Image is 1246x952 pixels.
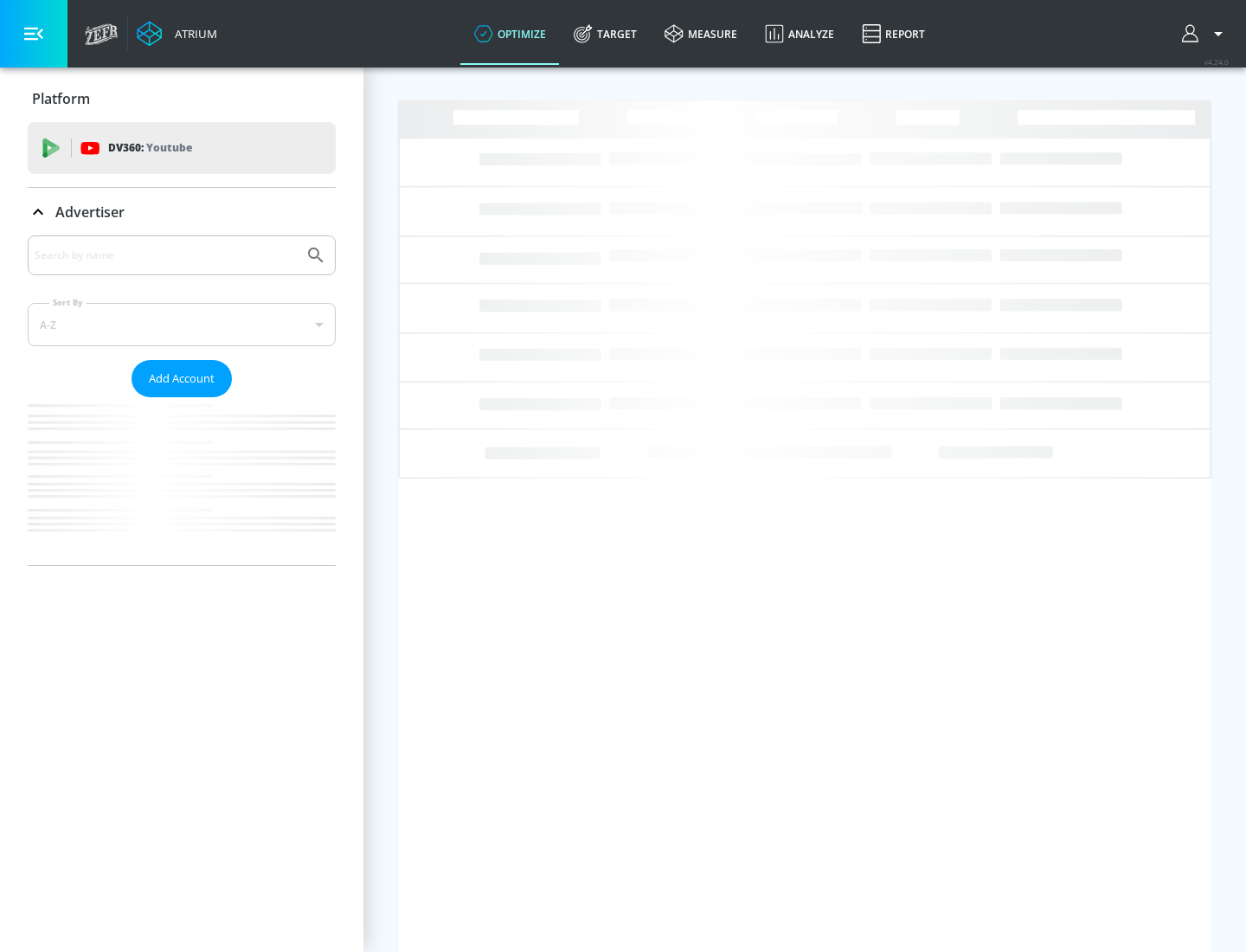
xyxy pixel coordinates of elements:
a: Target [560,3,651,65]
div: Advertiser [28,188,336,236]
span: v 4.24.0 [1204,57,1229,67]
a: measure [651,3,751,65]
label: Sort By [49,297,87,308]
nav: list of Advertiser [28,397,336,565]
p: Youtube [146,138,192,157]
a: Report [848,3,939,65]
div: Atrium [168,26,217,42]
a: optimize [460,3,560,65]
p: DV360: [108,138,192,158]
div: Platform [28,74,336,123]
div: DV360: Youtube [28,122,336,174]
div: A-Z [28,303,336,346]
p: Platform [32,89,90,108]
input: Search by name [35,244,297,267]
button: Add Account [132,360,232,397]
p: Advertiser [55,203,125,222]
a: Atrium [137,21,217,47]
a: Analyze [751,3,848,65]
div: Advertiser [28,235,336,565]
span: Add Account [149,369,215,389]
